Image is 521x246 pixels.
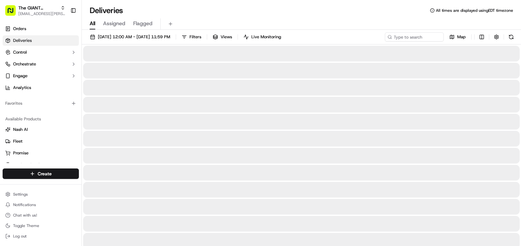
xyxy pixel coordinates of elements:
[221,34,232,40] span: Views
[13,213,37,218] span: Chat with us!
[5,162,76,168] a: Product Catalog
[3,71,79,81] button: Engage
[3,114,79,124] div: Available Products
[5,150,76,156] a: Promise
[5,127,76,132] a: Nash AI
[13,73,27,79] span: Engage
[3,190,79,199] button: Settings
[13,26,26,32] span: Orders
[13,49,27,55] span: Control
[3,200,79,209] button: Notifications
[90,20,95,27] span: All
[3,136,79,147] button: Fleet
[18,11,65,16] button: [EMAIL_ADDRESS][PERSON_NAME][DOMAIN_NAME]
[3,221,79,230] button: Toggle Theme
[13,38,32,44] span: Deliveries
[179,32,204,42] button: Filters
[3,168,79,179] button: Create
[189,34,201,40] span: Filters
[210,32,235,42] button: Views
[3,232,79,241] button: Log out
[446,32,469,42] button: Map
[251,34,281,40] span: Live Monitoring
[3,47,79,58] button: Control
[3,148,79,158] button: Promise
[3,211,79,220] button: Chat with us!
[18,5,58,11] button: The GIANT Company
[3,24,79,34] a: Orders
[133,20,153,27] span: Flagged
[436,8,513,13] span: All times are displayed using EDT timezone
[103,20,125,27] span: Assigned
[13,234,27,239] span: Log out
[3,3,68,18] button: The GIANT Company[EMAIL_ADDRESS][PERSON_NAME][DOMAIN_NAME]
[3,59,79,69] button: Orchestrate
[385,32,444,42] input: Type to search
[457,34,466,40] span: Map
[13,138,23,144] span: Fleet
[13,127,28,132] span: Nash AI
[507,32,516,42] button: Refresh
[13,61,36,67] span: Orchestrate
[98,34,170,40] span: [DATE] 12:00 AM - [DATE] 11:59 PM
[13,162,45,168] span: Product Catalog
[38,170,52,177] span: Create
[241,32,284,42] button: Live Monitoring
[13,202,36,207] span: Notifications
[13,85,31,91] span: Analytics
[3,35,79,46] a: Deliveries
[13,150,28,156] span: Promise
[3,160,79,170] button: Product Catalog
[13,192,28,197] span: Settings
[87,32,173,42] button: [DATE] 12:00 AM - [DATE] 11:59 PM
[3,124,79,135] button: Nash AI
[3,98,79,109] div: Favorites
[90,5,123,16] h1: Deliveries
[13,223,39,228] span: Toggle Theme
[5,138,76,144] a: Fleet
[3,82,79,93] a: Analytics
